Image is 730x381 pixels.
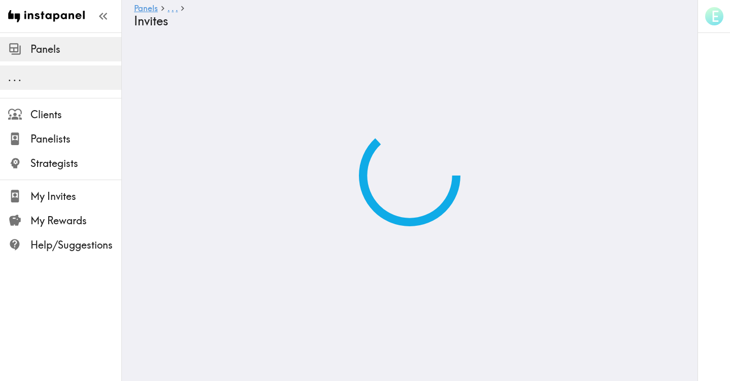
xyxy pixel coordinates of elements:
span: . [8,71,11,84]
span: Help/Suggestions [30,238,121,252]
span: Panelists [30,132,121,146]
span: Clients [30,108,121,122]
span: . [18,71,21,84]
span: My Rewards [30,214,121,228]
span: . [168,3,170,13]
h4: Invites [134,14,677,28]
span: . [13,71,16,84]
span: Strategists [30,156,121,170]
span: E [711,8,719,25]
a: Panels [134,4,158,14]
span: My Invites [30,189,121,203]
a: ... [168,4,178,14]
span: . [172,3,174,13]
span: Panels [30,42,121,56]
button: E [704,6,724,26]
span: . [176,3,178,13]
